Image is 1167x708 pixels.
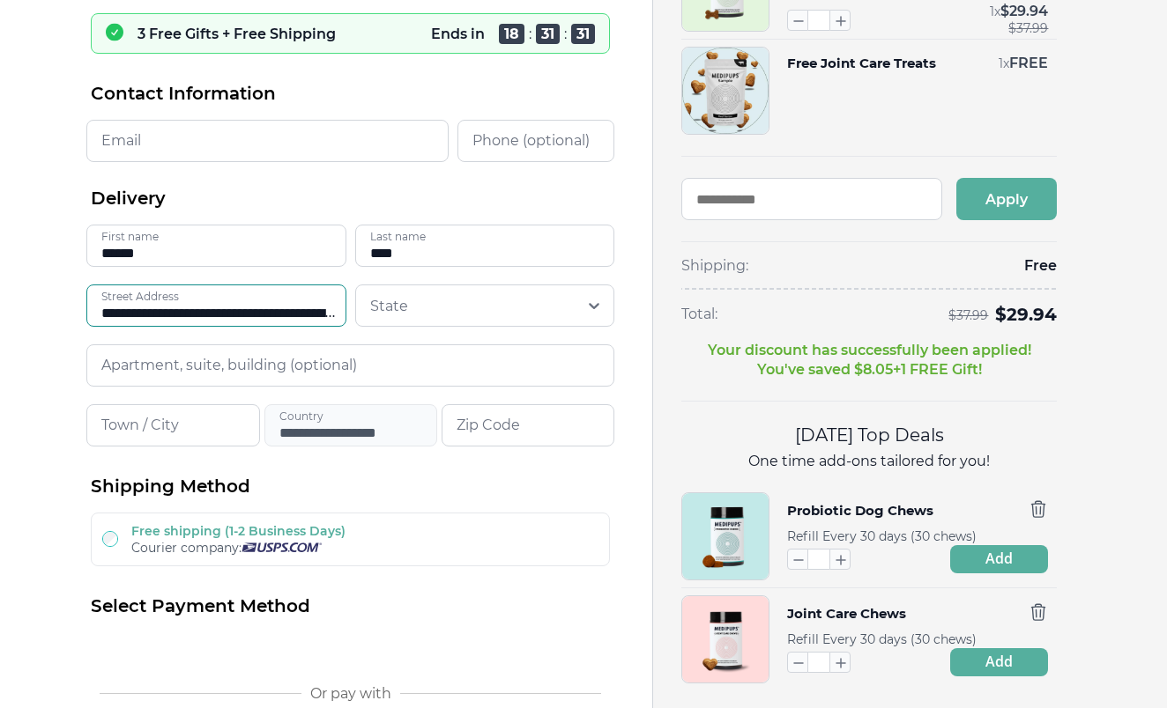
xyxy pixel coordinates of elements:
[950,545,1048,573] button: Add
[681,452,1057,471] p: One time add-ons tailored for you!
[499,24,524,44] span: 18
[787,54,936,73] button: Free Joint Care Treats
[681,256,748,276] span: Shipping:
[995,304,1057,325] span: $ 29.94
[999,55,1009,71] span: 1 x
[950,648,1048,676] button: Add
[681,305,717,324] span: Total:
[682,493,769,579] img: Probiotic Dog Chews
[708,341,1031,380] p: Your discount has successfully been applied! You've saved $ 8.05 + 1 FREE Gift!
[131,523,346,539] label: Free shipping (1-2 Business Days)
[571,24,595,44] span: 31
[787,631,977,647] span: Refill Every 30 days (30 chews)
[564,26,567,42] span: :
[242,542,322,552] img: Usps courier company
[956,178,1057,220] button: Apply
[529,26,531,42] span: :
[431,26,485,42] p: Ends in
[990,4,1000,19] span: 1 x
[1009,55,1048,71] span: FREE
[1000,3,1048,19] span: $ 29.94
[310,685,391,702] span: Or pay with
[91,187,166,210] span: Delivery
[682,48,769,134] img: Free Joint Care Treats
[1008,21,1048,35] span: $ 37.99
[1024,256,1057,276] span: Free
[787,602,906,625] button: Joint Care Chews
[787,499,933,522] button: Probiotic Dog Chews
[91,82,276,106] span: Contact Information
[91,594,610,618] h2: Select Payment Method
[131,540,242,556] span: Courier company:
[787,528,977,544] span: Refill Every 30 days (30 chews)
[948,308,988,322] span: $ 37.99
[536,24,560,44] span: 31
[91,632,610,667] iframe: Secure payment button frame
[681,423,1057,448] h2: [DATE] Top Deals
[91,475,610,498] h2: Shipping Method
[682,596,769,682] img: Joint Care Chews
[138,26,336,42] p: 3 Free Gifts + Free Shipping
